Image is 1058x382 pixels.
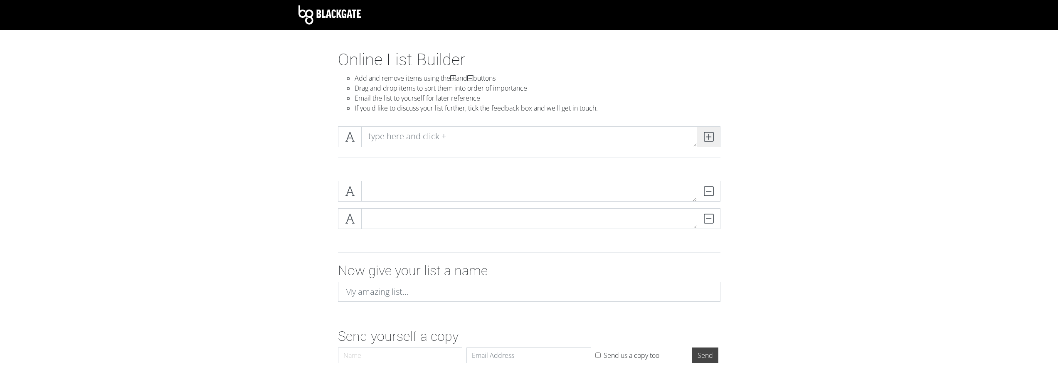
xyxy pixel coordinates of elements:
li: Drag and drop items to sort them into order of importance [355,83,720,93]
input: My amazing list... [338,282,720,302]
img: Blackgate [298,5,361,25]
li: Email the list to yourself for later reference [355,93,720,103]
h2: Now give your list a name [338,263,720,278]
h1: Online List Builder [338,50,720,70]
input: Name [338,347,463,363]
input: Send [692,347,718,363]
input: Email Address [466,347,591,363]
li: If you'd like to discuss your list further, tick the feedback box and we'll get in touch. [355,103,720,113]
li: Add and remove items using the and buttons [355,73,720,83]
h2: Send yourself a copy [338,328,720,344]
label: Send us a copy too [604,350,659,360]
